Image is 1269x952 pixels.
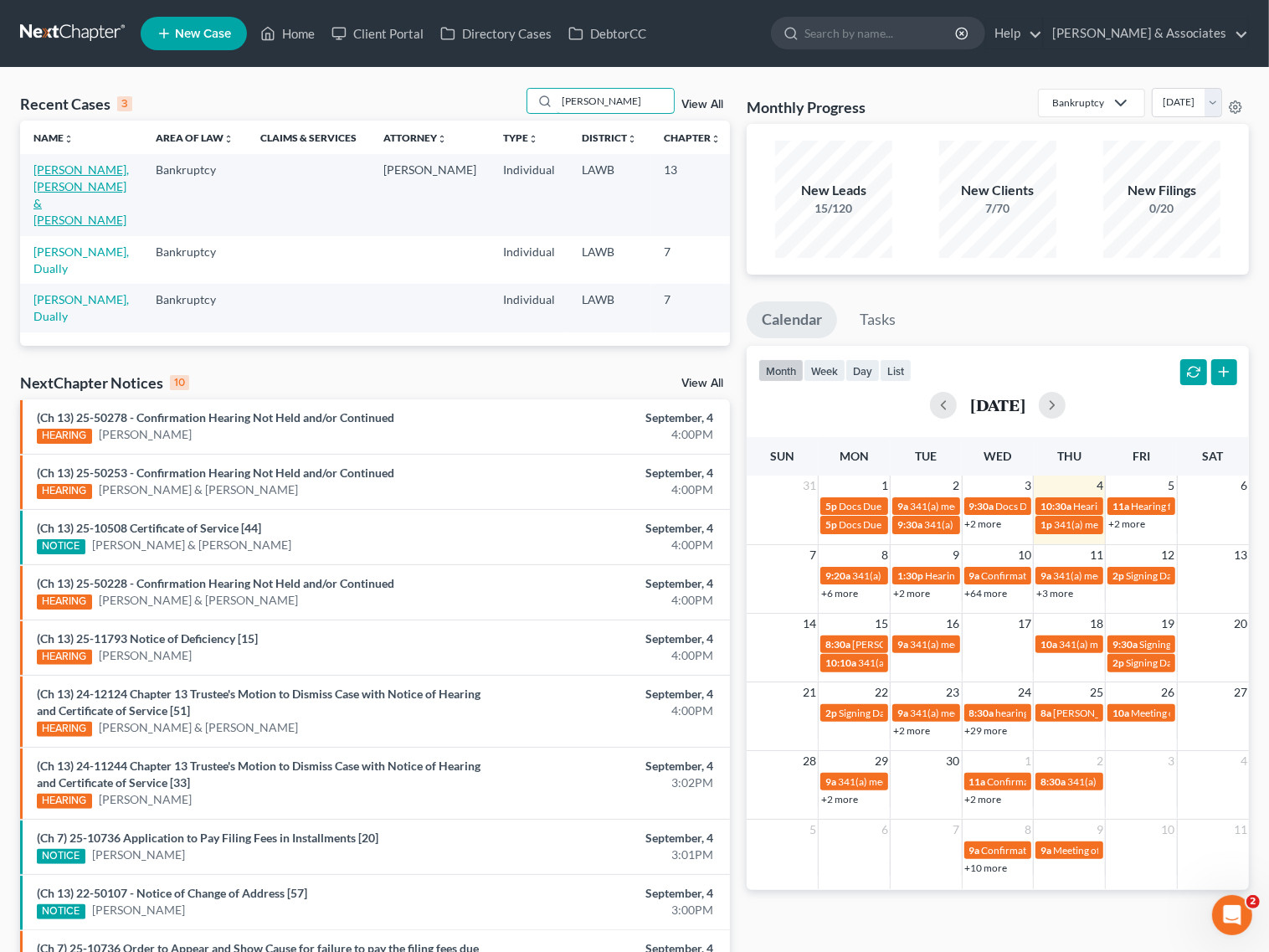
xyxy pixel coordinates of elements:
[825,638,850,651] span: 8:30a
[880,545,890,565] span: 8
[1016,682,1033,702] span: 24
[499,575,713,592] div: September, 4
[568,236,650,284] td: LAWB
[582,131,637,144] a: Districtunfold_more
[965,517,1002,530] a: +2 more
[965,793,1002,805] a: +2 more
[33,162,129,227] a: [PERSON_NAME], [PERSON_NAME] & [PERSON_NAME]
[747,97,866,117] h3: Monthly Progress
[1053,707,1176,719] span: [PERSON_NAME] - Criminal
[821,793,858,805] a: +2 more
[650,236,734,284] td: 7
[499,758,713,774] div: September, 4
[20,94,132,114] div: Recent Cases
[99,791,192,808] a: [PERSON_NAME]
[37,576,394,590] a: (Ch 13) 25-50228 - Confirmation Hearing Not Held and/or Continued
[170,375,189,390] div: 10
[915,449,937,463] span: Tue
[952,545,962,565] span: 9
[839,518,977,531] span: Docs Due for [PERSON_NAME]
[1112,707,1129,719] span: 10a
[499,592,713,609] div: 4:00PM
[965,587,1008,600] a: +64 more
[988,775,1178,788] span: Confirmation hearing for [PERSON_NAME]
[1239,751,1249,771] span: 4
[858,656,1234,669] span: 341(a) meeting for [PERSON_NAME] & [PERSON_NAME] Northern-[PERSON_NAME]
[1088,614,1105,634] span: 18
[37,594,92,610] div: HEARING
[1232,614,1249,634] span: 20
[499,847,713,863] div: 3:01PM
[432,18,560,49] a: Directory Cases
[499,830,713,847] div: September, 4
[801,476,818,496] span: 31
[910,500,1071,512] span: 341(a) meeting for [PERSON_NAME]
[499,537,713,553] div: 4:00PM
[1040,775,1066,788] span: 8:30a
[37,539,85,554] div: NOTICE
[99,481,298,498] a: [PERSON_NAME] & [PERSON_NAME]
[910,638,1071,651] span: 341(a) meeting for [PERSON_NAME]
[982,569,1172,582] span: Confirmation hearing for [PERSON_NAME]
[92,537,291,553] a: [PERSON_NAME] & [PERSON_NAME]
[939,200,1056,217] div: 7/70
[499,465,713,481] div: September, 4
[1160,682,1177,702] span: 26
[37,429,92,444] div: HEARING
[808,820,818,840] span: 5
[969,569,980,582] span: 9a
[969,844,980,857] span: 9a
[37,904,85,919] div: NOTICE
[560,18,655,49] a: DebtorCC
[996,500,1185,512] span: Docs Due for [US_STATE][PERSON_NAME]
[758,359,804,382] button: month
[1023,820,1033,840] span: 8
[37,650,92,665] div: HEARING
[37,687,480,718] a: (Ch 13) 24-12124 Chapter 13 Trustee's Motion to Dismiss Case with Notice of Hearing and Certifica...
[945,614,962,634] span: 16
[437,134,447,144] i: unfold_more
[825,500,837,512] span: 5p
[924,518,1086,531] span: 341(a) meeting for [PERSON_NAME]
[1040,844,1051,857] span: 9a
[711,134,721,144] i: unfold_more
[775,200,892,217] div: 15/120
[142,284,247,332] td: Bankruptcy
[1232,682,1249,702] span: 27
[490,236,568,284] td: Individual
[845,301,911,338] a: Tasks
[880,476,890,496] span: 1
[650,154,734,235] td: 13
[37,631,258,646] a: (Ch 13) 25-11793 Notice of Deficiency [15]
[1040,518,1052,531] span: 1p
[897,500,908,512] span: 9a
[1057,449,1081,463] span: Thu
[969,775,986,788] span: 11a
[20,373,189,393] div: NextChapter Notices
[1040,707,1051,719] span: 8a
[142,236,247,284] td: Bankruptcy
[1023,751,1033,771] span: 1
[1040,569,1051,582] span: 9a
[99,647,192,664] a: [PERSON_NAME]
[1203,449,1224,463] span: Sat
[664,131,721,144] a: Chapterunfold_more
[839,500,977,512] span: Docs Due for [PERSON_NAME]
[893,724,930,737] a: +2 more
[370,154,490,235] td: [PERSON_NAME]
[1112,656,1124,669] span: 2p
[825,775,836,788] span: 9a
[557,89,674,113] input: Search by name...
[99,719,298,736] a: [PERSON_NAME] & [PERSON_NAME]
[1160,614,1177,634] span: 19
[499,409,713,426] div: September, 4
[873,614,890,634] span: 15
[986,18,1042,49] a: Help
[825,707,837,719] span: 2p
[156,131,234,144] a: Area of Lawunfold_more
[499,647,713,664] div: 4:00PM
[845,359,880,382] button: day
[568,284,650,332] td: LAWB
[804,18,958,49] input: Search by name...
[1095,476,1105,496] span: 4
